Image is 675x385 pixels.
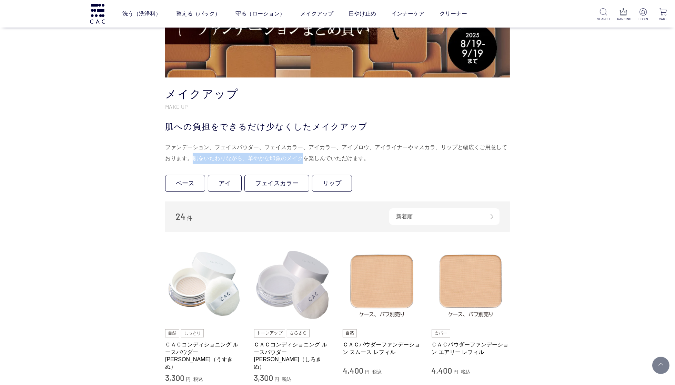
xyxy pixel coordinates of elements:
a: 整える（パック） [176,4,220,23]
p: LOGIN [637,17,649,22]
a: メイクアップ [300,4,333,23]
a: RANKING [617,8,630,22]
span: 4,400 [432,365,452,375]
a: SEARCH [597,8,610,22]
img: カバー [432,329,450,337]
div: ファンデーション、フェイスパウダー、フェイスカラー、アイカラー、アイブロウ、アイライナーやマスカラ、リップと幅広くご用意しております。肌をいたわりながら、華やかな印象のメイクを楽しんでいただけます。 [165,142,510,164]
div: 肌への負担をできるだけ少なくしたメイクアップ [165,121,510,133]
span: 税込 [193,376,203,382]
span: 税込 [372,369,382,375]
img: さらさら [287,329,310,337]
span: 24 [175,211,185,222]
img: ＣＡＣコンディショニング ルースパウダー 薄絹（うすきぬ） [165,246,244,324]
a: 洗う（洗浄料） [122,4,161,23]
img: 自然 [343,329,357,337]
a: ＣＡＣコンディショニング ルースパウダー [PERSON_NAME]（しろきぬ） [254,341,333,370]
p: RANKING [617,17,630,22]
a: アイ [208,175,242,192]
img: ＣＡＣコンディショニング ルースパウダー 白絹（しろきぬ） [254,246,333,324]
a: リップ [312,175,352,192]
span: 3,300 [165,373,184,383]
a: 日やけ止め [349,4,376,23]
a: ＣＡＣコンディショニング ルースパウダー [PERSON_NAME]（うすきぬ） [165,341,244,370]
img: ＣＡＣパウダーファンデーション スムース レフィル [343,246,421,324]
span: 税込 [461,369,471,375]
img: しっとり [181,329,204,337]
span: 円 [274,376,279,382]
img: トーンアップ [254,329,285,337]
span: 円 [453,369,458,375]
a: ＣＡＣパウダーファンデーション エアリー レフィル [432,341,510,356]
span: 円 [186,376,191,382]
img: logo [89,4,106,23]
h1: メイクアップ [165,87,510,102]
span: 円 [365,369,370,375]
span: 件 [187,215,192,221]
img: 自然 [165,329,179,337]
a: 守る（ローション） [235,4,285,23]
div: 新着順 [389,208,500,225]
span: 4,400 [343,365,363,375]
a: CART [657,8,669,22]
span: 税込 [282,376,292,382]
a: クリーナー [440,4,467,23]
p: CART [657,17,669,22]
p: MAKE UP [165,103,510,110]
span: 3,300 [254,373,273,383]
p: SEARCH [597,17,610,22]
a: フェイスカラー [244,175,309,192]
a: ＣＡＣパウダーファンデーション スムース レフィル [343,341,421,356]
a: インナーケア [391,4,424,23]
a: ベース [165,175,205,192]
a: LOGIN [637,8,649,22]
img: ＣＡＣパウダーファンデーション エアリー レフィル [432,246,510,324]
